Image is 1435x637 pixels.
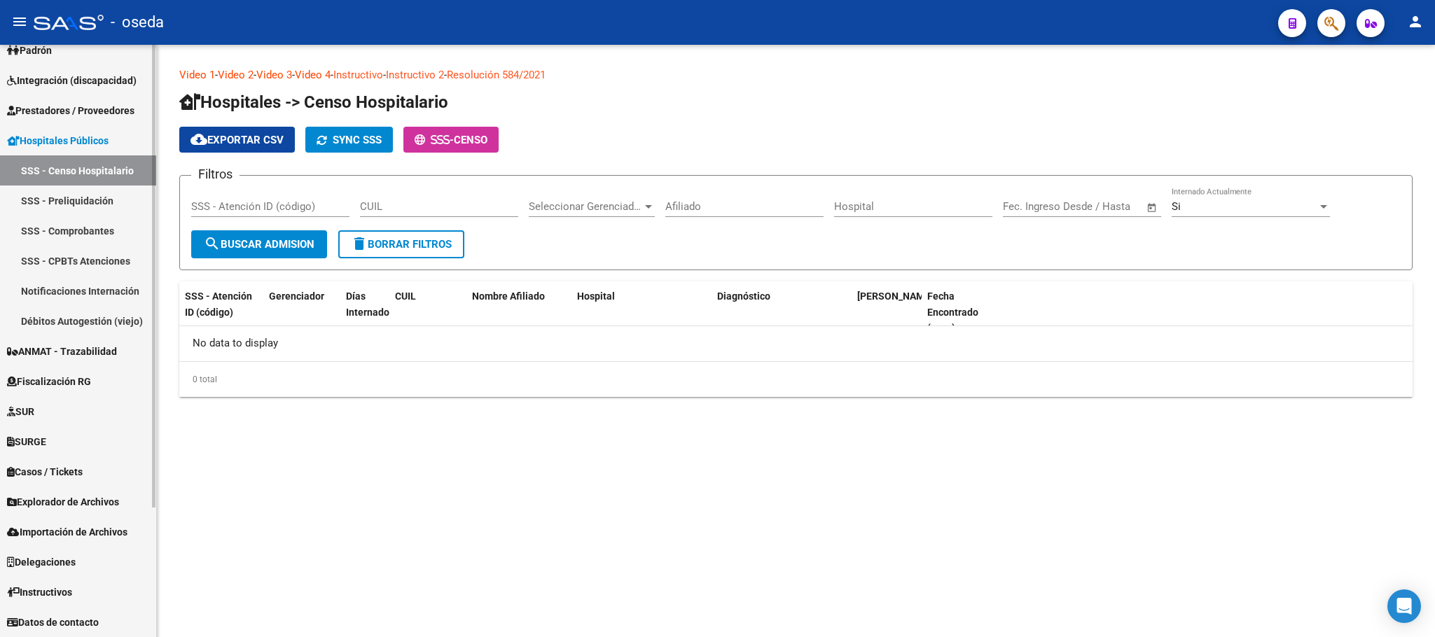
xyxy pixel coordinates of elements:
[179,326,1413,361] div: No data to display
[447,69,546,81] a: Resolución 584/2021
[7,584,72,600] span: Instructivos
[191,164,240,184] h3: Filtros
[218,69,254,81] a: Video 2
[7,404,34,419] span: SUR
[712,281,852,343] datatable-header-cell: Diagnóstico
[333,134,382,146] span: SYNC SSS
[191,230,327,258] button: Buscar admision
[346,290,389,318] span: Días Internado
[1172,200,1181,213] span: Si
[190,131,207,148] mat-icon: cloud_download
[1144,199,1160,216] button: Open calendar
[7,615,99,630] span: Datos de contacto
[415,134,454,146] span: -
[179,127,295,153] button: Exportar CSV
[179,67,1413,83] p: - - - - - -
[403,127,499,153] button: -CENSO
[269,290,324,302] span: Gerenciador
[333,69,383,81] a: Instructivo
[351,238,452,251] span: Borrar Filtros
[190,134,284,146] span: Exportar CSV
[11,13,28,30] mat-icon: menu
[852,281,922,343] datatable-header-cell: Fecha Ingreso
[7,554,76,570] span: Delegaciones
[295,69,331,81] a: Video 4
[571,281,712,343] datatable-header-cell: Hospital
[7,524,127,540] span: Importación de Archivos
[185,290,252,318] span: SSS - Atención ID (código)
[204,235,221,252] mat-icon: search
[179,281,263,343] datatable-header-cell: SSS - Atención ID (código)
[305,127,393,153] button: SYNC SSS
[389,281,466,343] datatable-header-cell: CUIL
[7,374,91,389] span: Fiscalización RG
[340,281,389,343] datatable-header-cell: Días Internado
[351,235,368,252] mat-icon: delete
[179,362,1413,397] div: 0 total
[204,238,314,251] span: Buscar admision
[1387,589,1421,623] div: Open Intercom Messenger
[263,281,340,343] datatable-header-cell: Gerenciador
[256,69,292,81] a: Video 3
[1407,13,1424,30] mat-icon: person
[7,73,137,88] span: Integración (discapacidad)
[7,434,46,449] span: SURGE
[717,290,770,302] span: Diagnóstico
[7,464,83,479] span: Casos / Tickets
[1003,200,1048,213] input: Start date
[577,290,615,302] span: Hospital
[857,290,933,302] span: [PERSON_NAME]
[179,92,448,112] span: Hospitales -> Censo Hospitalario
[454,134,487,146] span: CENSO
[386,69,444,81] a: Instructivo 2
[179,69,215,81] a: Video 1
[111,7,164,38] span: - oseda
[529,200,642,213] span: Seleccionar Gerenciador
[472,290,545,302] span: Nombre Afiliado
[1061,200,1129,213] input: End date
[922,281,992,343] datatable-header-cell: Fecha Encontrado (saas)
[927,290,978,334] span: Fecha Encontrado (saas)
[338,230,464,258] button: Borrar Filtros
[466,281,571,343] datatable-header-cell: Nombre Afiliado
[7,344,117,359] span: ANMAT - Trazabilidad
[7,103,134,118] span: Prestadores / Proveedores
[395,290,416,302] span: CUIL
[7,494,119,510] span: Explorador de Archivos
[7,43,52,58] span: Padrón
[7,133,109,148] span: Hospitales Públicos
